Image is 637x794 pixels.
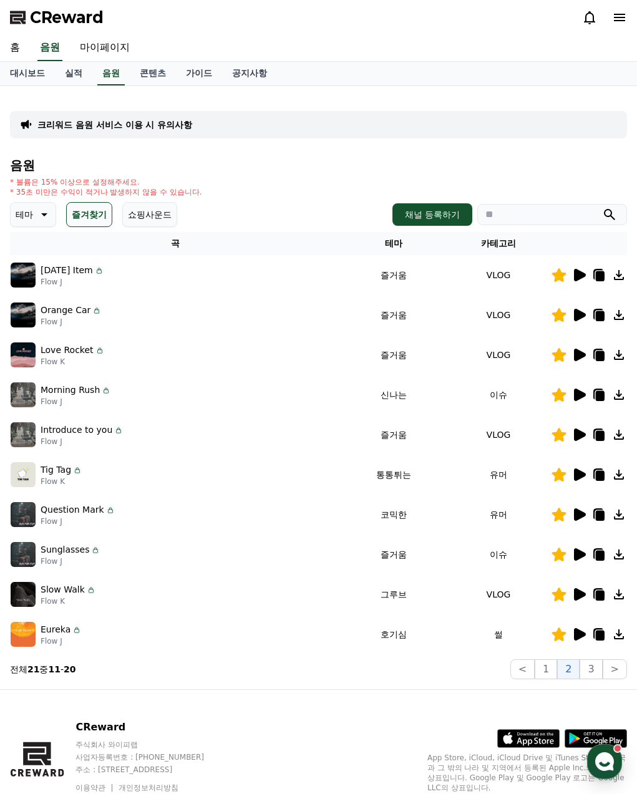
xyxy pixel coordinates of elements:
[341,375,446,415] td: 신나는
[176,62,222,85] a: 가이드
[446,335,551,375] td: VLOG
[37,35,62,61] a: 음원
[11,342,36,367] img: music
[11,582,36,607] img: music
[75,752,228,762] p: 사업자등록번호 : [PHONE_NUMBER]
[41,424,112,437] p: Introduce to you
[341,415,446,455] td: 즐거움
[11,422,36,447] img: music
[11,462,36,487] img: music
[10,7,104,27] a: CReward
[119,783,178,792] a: 개인정보처리방침
[41,516,115,526] p: Flow J
[41,636,82,646] p: Flow J
[114,415,129,425] span: 대화
[66,202,112,227] button: 즐겨찾기
[427,753,627,793] p: App Store, iCloud, iCloud Drive 및 iTunes Store는 미국과 그 밖의 나라 및 지역에서 등록된 Apple Inc.의 서비스 상표입니다. Goo...
[41,623,71,636] p: Eureka
[341,535,446,574] td: 즐거움
[11,622,36,647] img: music
[446,535,551,574] td: 이슈
[392,203,472,226] button: 채널 등록하기
[10,187,202,197] p: * 35초 미만은 수익이 적거나 발생하지 않을 수 있습니다.
[41,344,94,357] p: Love Rocket
[193,414,208,424] span: 설정
[341,574,446,614] td: 그루브
[510,659,535,679] button: <
[446,415,551,455] td: VLOG
[130,62,176,85] a: 콘텐츠
[41,437,124,447] p: Flow J
[580,659,602,679] button: 3
[39,414,47,424] span: 홈
[557,659,580,679] button: 2
[30,7,104,27] span: CReward
[446,375,551,415] td: 이슈
[341,255,446,295] td: 즐거움
[222,62,277,85] a: 공지사항
[11,382,36,407] img: music
[535,659,557,679] button: 1
[41,503,104,516] p: Question Mark
[48,664,60,674] strong: 11
[82,395,161,427] a: 대화
[341,295,446,335] td: 즐거움
[341,335,446,375] td: 즐거움
[41,556,100,566] p: Flow J
[11,303,36,327] img: music
[41,463,71,477] p: Tig Tag
[41,477,82,487] p: Flow K
[446,455,551,495] td: 유머
[41,596,96,606] p: Flow K
[341,495,446,535] td: 코믹한
[161,395,240,427] a: 설정
[37,119,192,131] a: 크리워드 음원 서비스 이용 시 유의사항
[446,614,551,654] td: 썰
[10,202,56,227] button: 테마
[41,277,104,287] p: Flow J
[75,765,228,775] p: 주소 : [STREET_ADDRESS]
[446,232,551,255] th: 카테고리
[4,395,82,427] a: 홈
[446,495,551,535] td: 유머
[41,264,93,277] p: [DATE] Item
[75,783,115,792] a: 이용약관
[70,35,140,61] a: 마이페이지
[55,62,92,85] a: 실적
[64,664,75,674] strong: 20
[446,295,551,335] td: VLOG
[11,263,36,288] img: music
[11,542,36,567] img: music
[41,384,100,397] p: Morning Rush
[75,720,228,735] p: CReward
[41,304,90,317] p: Orange Car
[16,206,33,223] p: 테마
[97,62,125,85] a: 음원
[11,502,36,527] img: music
[10,158,627,172] h4: 음원
[341,232,446,255] th: 테마
[41,397,111,407] p: Flow J
[603,659,627,679] button: >
[10,232,341,255] th: 곡
[27,664,39,674] strong: 21
[75,740,228,750] p: 주식회사 와이피랩
[122,202,177,227] button: 쇼핑사운드
[341,614,446,654] td: 호기심
[341,455,446,495] td: 통통튀는
[41,583,85,596] p: Slow Walk
[10,663,76,675] p: 전체 중 -
[41,357,105,367] p: Flow K
[41,543,89,556] p: Sunglasses
[446,574,551,614] td: VLOG
[10,177,202,187] p: * 볼륨은 15% 이상으로 설정해주세요.
[41,317,102,327] p: Flow J
[446,255,551,295] td: VLOG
